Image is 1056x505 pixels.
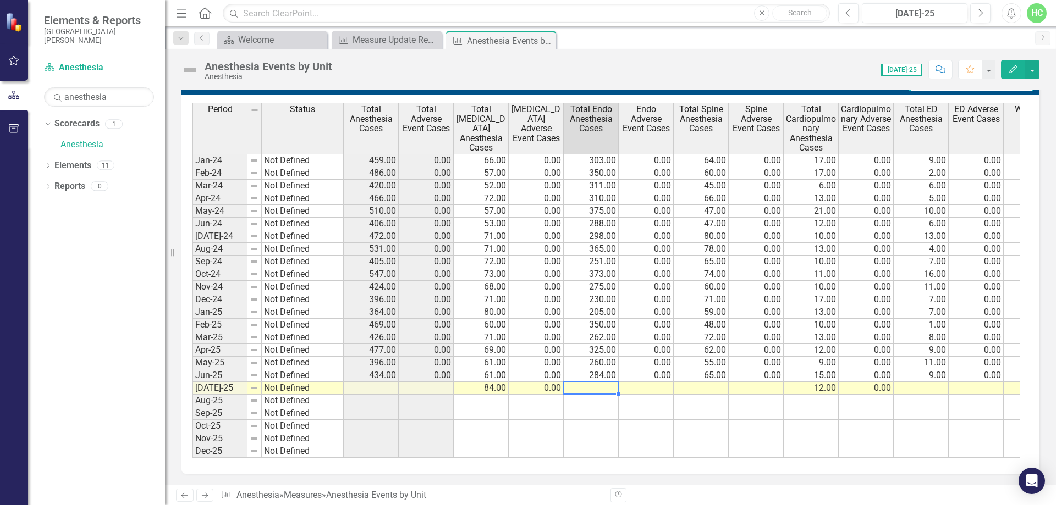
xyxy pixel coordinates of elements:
button: [DATE]-25 [862,3,967,23]
td: 0.00 [619,218,674,230]
td: 0.00 [399,256,454,268]
td: 0.00 [949,154,1004,167]
span: Search [788,8,812,17]
td: 60.00 [674,281,729,293]
td: 11.00 [784,268,839,281]
td: 486.00 [344,167,399,180]
td: 364.00 [344,306,399,319]
td: 0.00 [619,357,674,369]
td: 9.00 [894,344,949,357]
td: 9.00 [894,154,949,167]
td: 0.00 [839,243,894,256]
td: 11.00 [894,357,949,369]
td: 57.00 [454,205,509,218]
td: 0.00 [509,218,564,230]
td: 10.00 [784,281,839,293]
td: Not Defined [262,243,344,256]
td: 547.00 [344,268,399,281]
td: 71.00 [454,230,509,243]
td: 0.00 [509,306,564,319]
td: 78.00 [674,243,729,256]
td: 0.00 [399,205,454,218]
td: 0.00 [729,167,784,180]
td: 6.00 [894,218,949,230]
td: 424.00 [344,281,399,293]
td: 0.00 [839,180,894,192]
td: 0.00 [949,319,1004,331]
td: 74.00 [674,268,729,281]
td: 9.00 [894,369,949,382]
td: 0.00 [619,281,674,293]
img: 8DAGhfEEPCf229AAAAAElFTkSuQmCC [250,270,258,279]
td: Not Defined [262,218,344,230]
td: 5.00 [894,192,949,205]
td: 0.00 [729,369,784,382]
div: Anesthesia Events by Unit [205,60,332,73]
td: 0.00 [509,256,564,268]
td: 4.00 [894,243,949,256]
div: Anesthesia [205,73,332,81]
td: 0.00 [839,293,894,306]
td: Not Defined [262,154,344,167]
button: HC [1027,3,1047,23]
td: 0.00 [509,293,564,306]
td: 69.00 [454,344,509,357]
td: 262.00 [564,331,619,344]
td: Dec-24 [193,293,248,306]
td: 0.00 [509,192,564,205]
img: 8DAGhfEEPCf229AAAAAElFTkSuQmCC [250,156,258,165]
td: Aug-25 [193,395,248,407]
td: Jan-25 [193,306,248,319]
td: 0.00 [509,154,564,167]
td: 469.00 [344,319,399,331]
td: 71.00 [454,293,509,306]
td: Not Defined [262,281,344,293]
td: 0.00 [949,192,1004,205]
td: Mar-25 [193,331,248,344]
td: 0.00 [949,230,1004,243]
td: 0.00 [949,180,1004,192]
img: 8DAGhfEEPCf229AAAAAElFTkSuQmCC [250,384,258,392]
td: 350.00 [564,319,619,331]
td: Not Defined [262,268,344,281]
td: 72.00 [674,331,729,344]
td: 230.00 [564,293,619,306]
td: 13.00 [784,243,839,256]
td: 65.00 [674,369,729,382]
td: 0.00 [399,180,454,192]
td: 12.00 [784,344,839,357]
td: Feb-24 [193,167,248,180]
td: Not Defined [262,357,344,369]
td: 0.00 [619,180,674,192]
td: Oct-24 [193,268,248,281]
a: Reports [54,180,85,193]
td: 0.00 [619,344,674,357]
td: 0.00 [399,154,454,167]
td: 0.00 [729,331,784,344]
td: 350.00 [564,167,619,180]
img: 8DAGhfEEPCf229AAAAAElFTkSuQmCC [250,346,258,354]
td: 0.00 [399,319,454,331]
td: 0.00 [839,319,894,331]
td: Not Defined [262,319,344,331]
td: 406.00 [344,218,399,230]
td: 0.00 [619,167,674,180]
td: 47.00 [674,218,729,230]
img: Not Defined [182,61,199,79]
td: 15.00 [784,369,839,382]
td: 72.00 [454,256,509,268]
td: 0.00 [729,205,784,218]
td: 0.00 [399,306,454,319]
td: 0.00 [949,256,1004,268]
td: 13.00 [784,306,839,319]
td: 0.00 [509,319,564,331]
td: 0.00 [399,167,454,180]
td: 0.00 [839,382,894,395]
td: 0.00 [619,306,674,319]
img: 8DAGhfEEPCf229AAAAAElFTkSuQmCC [250,219,258,228]
td: Not Defined [262,382,344,395]
img: 8DAGhfEEPCf229AAAAAElFTkSuQmCC [250,295,258,304]
img: 8DAGhfEEPCf229AAAAAElFTkSuQmCC [250,245,258,253]
td: 0.00 [839,205,894,218]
